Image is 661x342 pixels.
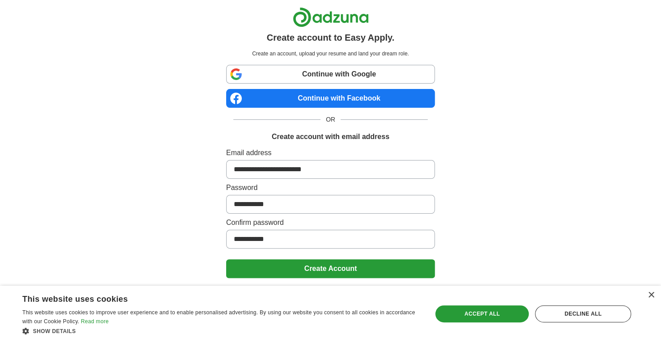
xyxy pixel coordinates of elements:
[435,305,529,322] div: Accept all
[81,318,109,325] a: Read more, opens a new window
[226,89,435,108] a: Continue with Facebook
[226,65,435,84] a: Continue with Google
[226,217,435,228] label: Confirm password
[22,291,398,304] div: This website uses cookies
[22,309,415,325] span: This website uses cookies to improve user experience and to enable personalised advertising. By u...
[320,115,341,124] span: OR
[226,148,435,158] label: Email address
[33,328,76,334] span: Show details
[226,259,435,278] button: Create Account
[226,182,435,193] label: Password
[22,326,420,335] div: Show details
[293,7,369,27] img: Adzuna logo
[267,31,395,44] h1: Create account to Easy Apply.
[272,131,389,142] h1: Create account with email address
[535,305,631,322] div: Decline all
[228,50,433,58] p: Create an account, upload your resume and land your dream role.
[648,292,654,299] div: Close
